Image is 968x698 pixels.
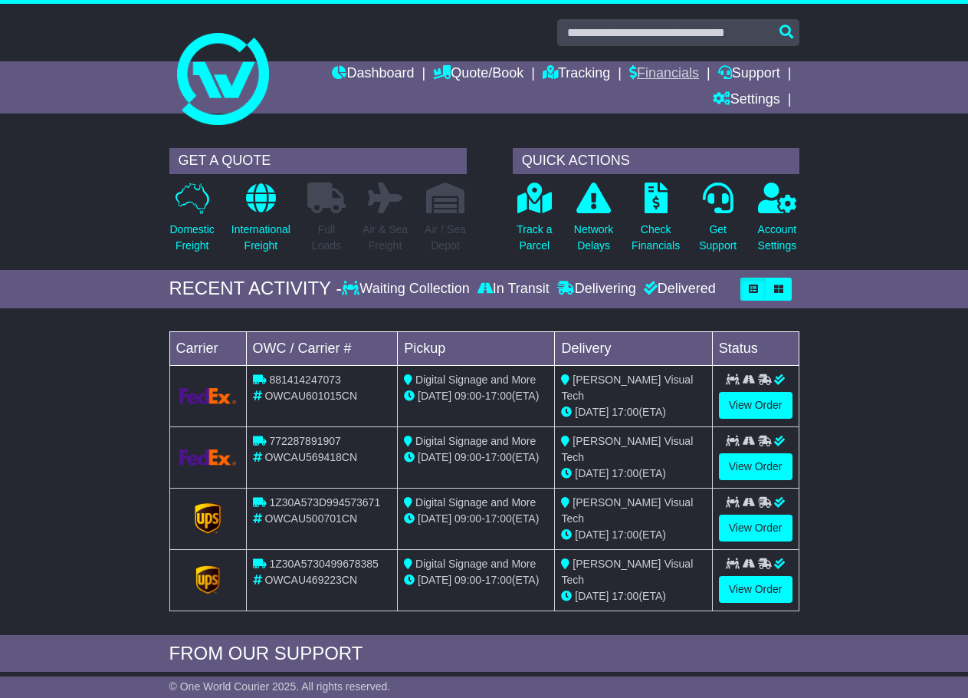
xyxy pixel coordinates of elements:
[418,512,451,525] span: [DATE]
[169,148,467,174] div: GET A QUOTE
[575,590,609,602] span: [DATE]
[561,588,705,604] div: (ETA)
[561,527,705,543] div: (ETA)
[612,590,638,602] span: 17:00
[170,222,215,254] p: Domestic Freight
[640,281,716,298] div: Delivered
[474,281,553,298] div: In Transit
[543,61,610,87] a: Tracking
[363,222,408,254] p: Air & Sea Freight
[485,574,512,586] span: 17:00
[269,374,340,386] span: 881414247073
[698,182,737,262] a: GetSupport
[713,87,780,114] a: Settings
[332,61,414,87] a: Dashboard
[699,222,737,254] p: Get Support
[612,406,638,418] span: 17:00
[555,331,712,365] td: Delivery
[454,451,481,463] span: 09:00
[719,453,792,480] a: View Order
[269,496,380,509] span: 1Z30A573D994573671
[179,388,237,404] img: GetCarrierServiceLogo
[612,528,638,541] span: 17:00
[264,390,357,402] span: OWCAU601015CN
[719,576,792,603] a: View Order
[433,61,523,87] a: Quote/Book
[574,222,613,254] p: Network Delays
[342,281,473,298] div: Waiting Collection
[192,565,223,595] img: UPS.png
[398,331,555,365] td: Pickup
[561,496,693,525] span: [PERSON_NAME] Visual Tech
[264,512,357,525] span: OWCAU500701CN
[425,222,466,254] p: Air / Sea Depot
[631,182,681,262] a: CheckFinancials
[264,451,357,463] span: OWCAU569418CN
[758,222,797,254] p: Account Settings
[169,643,799,665] div: FROM OUR SUPPORT
[561,404,705,420] div: (ETA)
[179,449,237,466] img: GetCarrierServiceLogo
[517,222,552,254] p: Track a Parcel
[561,435,693,463] span: [PERSON_NAME] Visual Tech
[712,331,799,365] td: Status
[264,574,357,586] span: OWCAU469223CN
[169,680,391,693] span: © One World Courier 2025. All rights reserved.
[612,467,638,479] span: 17:00
[573,182,614,262] a: NetworkDelays
[757,182,798,262] a: AccountSettings
[575,467,609,479] span: [DATE]
[561,466,705,482] div: (ETA)
[404,388,548,404] div: - (ETA)
[513,148,799,174] div: QUICK ACTIONS
[719,515,792,542] a: View Order
[169,182,215,262] a: DomesticFreight
[246,331,398,365] td: OWC / Carrier #
[418,574,451,586] span: [DATE]
[415,435,536,447] span: Digital Signage and More
[307,222,346,254] p: Full Loads
[553,281,640,298] div: Delivering
[454,574,481,586] span: 09:00
[632,222,680,254] p: Check Financials
[169,278,343,300] div: RECENT ACTIVITY -
[719,392,792,419] a: View Order
[454,390,481,402] span: 09:00
[516,182,553,262] a: Track aParcel
[561,374,693,402] span: [PERSON_NAME] Visual Tech
[415,374,536,386] span: Digital Signage and More
[629,61,699,87] a: Financials
[231,182,291,262] a: InternationalFreight
[415,496,536,509] span: Digital Signage and More
[195,503,221,534] img: GetCarrierServiceLogo
[404,449,548,466] div: - (ETA)
[485,512,512,525] span: 17:00
[561,558,693,586] span: [PERSON_NAME] Visual Tech
[415,558,536,570] span: Digital Signage and More
[169,331,246,365] td: Carrier
[404,572,548,588] div: - (ETA)
[269,558,378,570] span: 1Z30A5730499678385
[575,528,609,541] span: [DATE]
[404,511,548,527] div: - (ETA)
[418,390,451,402] span: [DATE]
[454,512,481,525] span: 09:00
[485,390,512,402] span: 17:00
[575,406,609,418] span: [DATE]
[485,451,512,463] span: 17:00
[269,435,340,447] span: 772287891907
[718,61,780,87] a: Support
[418,451,451,463] span: [DATE]
[231,222,290,254] p: International Freight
